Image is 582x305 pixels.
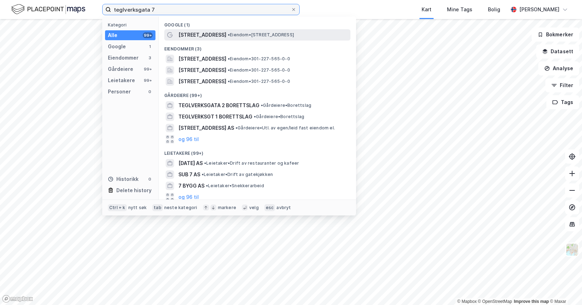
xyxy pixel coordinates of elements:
[178,77,226,86] span: [STREET_ADDRESS]
[228,32,294,38] span: Eiendom • [STREET_ADDRESS]
[108,204,127,211] div: Ctrl + k
[235,125,335,131] span: Gårdeiere • Utl. av egen/leid fast eiendom el.
[178,112,252,121] span: TEGLVERKSGT 1 BORETTSLAG
[143,66,153,72] div: 99+
[108,76,135,85] div: Leietakere
[532,28,579,42] button: Bokmerker
[147,176,153,182] div: 0
[228,67,230,73] span: •
[159,41,356,53] div: Eiendommer (3)
[218,205,236,211] div: markere
[254,114,256,119] span: •
[206,183,208,188] span: •
[228,79,290,84] span: Eiendom • 301-227-565-0-0
[228,32,230,37] span: •
[228,79,230,84] span: •
[178,55,226,63] span: [STREET_ADDRESS]
[565,243,579,256] img: Z
[116,186,152,195] div: Delete history
[178,193,199,201] button: og 96 til
[178,101,259,110] span: TEGLVERKSGATA 2 BORETTSLAG
[547,271,582,305] iframe: Chat Widget
[204,160,299,166] span: Leietaker • Drift av restauranter og kafeer
[546,95,579,109] button: Tags
[108,65,133,73] div: Gårdeiere
[108,31,117,39] div: Alle
[159,145,356,158] div: Leietakere (99+)
[178,66,226,74] span: [STREET_ADDRESS]
[457,299,477,304] a: Mapbox
[488,5,500,14] div: Bolig
[545,78,579,92] button: Filter
[178,124,234,132] span: [STREET_ADDRESS] AS
[178,182,204,190] span: 7 BYGG AS
[147,44,153,49] div: 1
[261,103,311,108] span: Gårdeiere • Borettslag
[514,299,549,304] a: Improve this map
[538,61,579,75] button: Analyse
[108,22,155,28] div: Kategori
[447,5,472,14] div: Mine Tags
[159,17,356,29] div: Google (1)
[128,205,147,211] div: nytt søk
[235,125,238,130] span: •
[202,172,273,177] span: Leietaker • Drift av gatekjøkken
[202,172,204,177] span: •
[206,183,264,189] span: Leietaker • Snekkerarbeid
[261,103,263,108] span: •
[422,5,431,14] div: Kart
[108,42,126,51] div: Google
[276,205,291,211] div: avbryt
[108,87,131,96] div: Personer
[178,170,200,179] span: SUB 7 AS
[249,205,259,211] div: velg
[228,67,290,73] span: Eiendom • 301-227-565-0-0
[204,160,206,166] span: •
[143,78,153,83] div: 99+
[159,87,356,100] div: Gårdeiere (99+)
[108,54,139,62] div: Eiendommer
[147,55,153,61] div: 3
[228,56,290,62] span: Eiendom • 301-227-565-0-0
[178,135,199,144] button: og 96 til
[519,5,559,14] div: [PERSON_NAME]
[108,175,139,183] div: Historikk
[547,271,582,305] div: Kontrollprogram for chat
[11,3,85,16] img: logo.f888ab2527a4732fd821a326f86c7f29.svg
[147,89,153,94] div: 0
[178,31,226,39] span: [STREET_ADDRESS]
[264,204,275,211] div: esc
[143,32,153,38] div: 99+
[536,44,579,59] button: Datasett
[164,205,197,211] div: neste kategori
[2,295,33,303] a: Mapbox homepage
[228,56,230,61] span: •
[111,4,291,15] input: Søk på adresse, matrikkel, gårdeiere, leietakere eller personer
[178,159,203,167] span: [DATE] AS
[478,299,512,304] a: OpenStreetMap
[254,114,304,120] span: Gårdeiere • Borettslag
[152,204,163,211] div: tab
